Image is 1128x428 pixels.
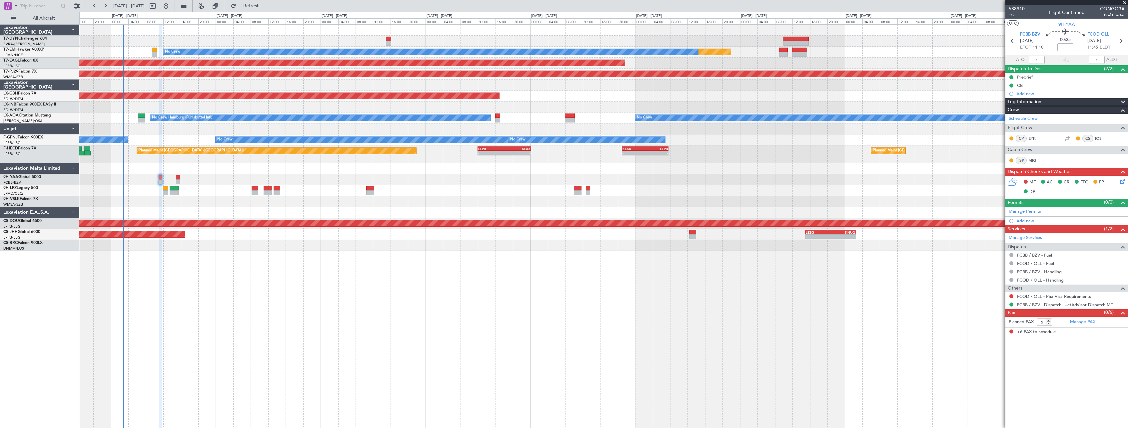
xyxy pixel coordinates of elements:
[531,13,557,19] div: [DATE] - [DATE]
[3,37,18,41] span: T7-DYN
[3,197,38,201] a: 9H-VSLKFalcon 7X
[3,59,20,63] span: T7-EAGL
[20,1,59,11] input: Trip Number
[3,97,23,102] a: EDLW/DTM
[111,18,128,24] div: 00:00
[810,18,827,24] div: 16:00
[741,13,767,19] div: [DATE] - [DATE]
[1017,252,1052,258] a: FCBB / BZV - Fuel
[1104,309,1114,316] span: (0/6)
[3,191,23,196] a: LFMD/CEQ
[478,147,505,151] div: LFPB
[286,18,303,24] div: 16:00
[513,18,530,24] div: 20:00
[1087,38,1101,44] span: [DATE]
[3,107,23,112] a: EDLW/DTM
[3,103,16,107] span: LX-INB
[128,18,146,24] div: 04:00
[505,147,531,151] div: KLAX
[233,18,251,24] div: 04:00
[3,235,21,240] a: LFPB/LBG
[845,18,862,24] div: 00:00
[113,3,145,9] span: [DATE] - [DATE]
[831,230,855,234] div: KNUQ
[3,92,36,96] a: LX-GBHFalcon 7X
[862,18,880,24] div: 04:00
[1087,44,1098,51] span: 11:45
[152,113,212,123] div: No Crew Hamburg (Fuhlsbuttel Intl)
[1100,12,1125,18] span: Pref Charter
[3,140,21,145] a: LFPB/LBG
[618,18,635,24] div: 20:00
[321,18,338,24] div: 00:00
[76,18,93,24] div: 16:00
[1017,74,1033,80] div: Prebrief
[1008,168,1071,176] span: Dispatch Checks and Weather
[426,18,443,24] div: 00:00
[3,219,42,223] a: CS-DOUGlobal 6500
[478,151,505,155] div: -
[583,18,600,24] div: 12:00
[3,59,38,63] a: T7-EAGLFalcon 8X
[530,18,548,24] div: 00:00
[3,197,20,201] span: 9H-VSLK
[3,186,38,190] a: 9H-LPZLegacy 500
[3,75,23,80] a: WMSA/SZB
[3,37,47,41] a: T7-DYNChallenger 604
[461,18,478,24] div: 08:00
[670,18,687,24] div: 08:00
[1008,106,1019,114] span: Crew
[1070,319,1095,325] a: Manage PAX
[985,18,1002,24] div: 08:00
[3,146,18,150] span: F-HECD
[510,135,526,145] div: No Crew
[7,13,72,24] button: All Aircraft
[216,18,233,24] div: 00:00
[1104,225,1114,232] span: (1/2)
[1060,37,1071,43] span: 00:35
[1029,56,1045,64] input: --:--
[1029,189,1035,195] span: DP
[3,175,18,179] span: 9H-YAA
[1017,329,1056,335] span: +6 PAX to schedule
[687,18,705,24] div: 12:00
[3,92,18,96] span: LX-GBH
[722,18,740,24] div: 20:00
[1008,98,1041,106] span: Leg Information
[1008,225,1025,233] span: Services
[1008,309,1015,317] span: Pax
[1017,261,1054,266] a: FCOD / OLL - Fuel
[1017,83,1023,88] div: CB
[1033,44,1043,51] span: 11:10
[1008,146,1033,154] span: Cabin Crew
[139,146,244,156] div: Planned Maint [GEOGRAPHIC_DATA] ([GEOGRAPHIC_DATA])
[3,241,43,245] a: CS-RRCFalcon 900LX
[950,18,967,24] div: 00:00
[1016,91,1125,97] div: Add new
[565,18,582,24] div: 08:00
[1016,135,1027,142] div: CP
[622,147,645,151] div: KLAX
[1058,21,1075,28] span: 9H-YAA
[217,13,242,19] div: [DATE] - [DATE]
[645,151,668,155] div: -
[740,18,757,24] div: 00:00
[3,202,23,207] a: WMSA/SZB
[645,147,668,151] div: LFPB
[827,18,845,24] div: 20:00
[1009,12,1025,18] span: 1/2
[356,18,373,24] div: 08:00
[3,135,18,139] span: F-GPNJ
[1009,115,1038,122] a: Schedule Crew
[775,18,792,24] div: 08:00
[548,18,565,24] div: 04:00
[3,48,44,52] a: T7-EMIHawker 900XP
[3,64,21,69] a: LFPB/LBG
[622,151,645,155] div: -
[1047,179,1053,186] span: AC
[1017,294,1091,299] a: FCOD / OLL - Pax Visa Requirements
[1104,199,1114,206] span: (0/0)
[3,113,51,117] a: LX-AOACitation Mustang
[427,13,452,19] div: [DATE] - [DATE]
[391,18,408,24] div: 16:00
